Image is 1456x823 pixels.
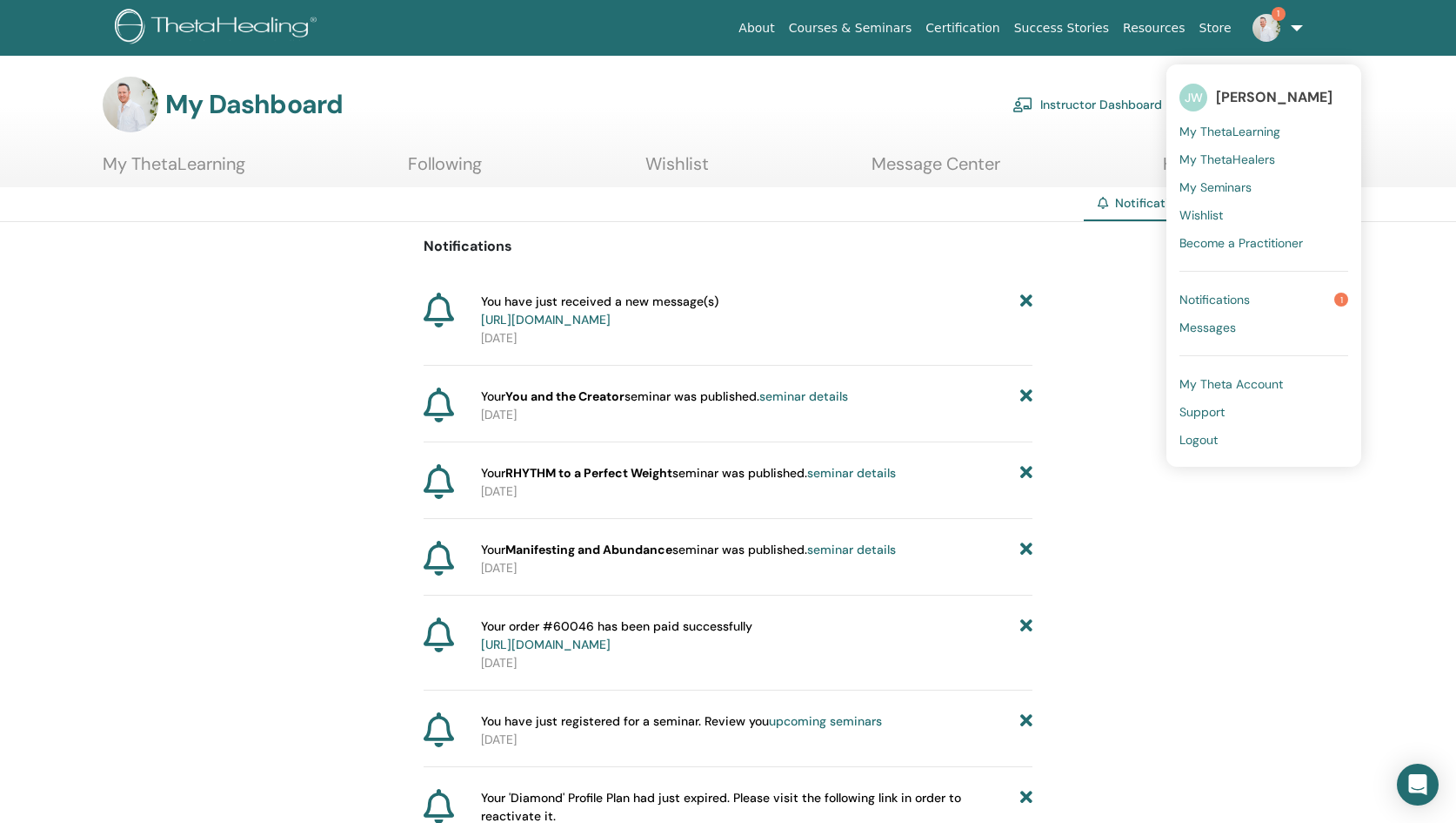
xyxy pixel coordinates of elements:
[1252,14,1280,42] img: default.jpg
[1334,293,1348,307] span: 1
[103,77,158,132] img: default.jpg
[1179,432,1218,448] span: Logout
[1179,229,1348,257] a: Become a Practitioner
[481,559,1032,577] p: [DATE]
[1179,376,1283,392] span: My Theta Account
[1179,320,1236,335] span: Messages
[481,482,1032,501] p: [DATE]
[481,617,752,654] span: Your order #60046 has been paid successfully
[505,388,624,404] strong: You and the Creator
[1166,64,1361,467] ul: 1
[1179,124,1280,139] span: My ThetaLearning
[1192,12,1239,44] a: Store
[1179,84,1207,111] span: JW
[424,236,1032,257] p: Notifications
[1012,85,1162,124] a: Instructor Dashboard
[731,12,781,44] a: About
[165,89,343,120] h3: My Dashboard
[408,153,482,187] a: Following
[481,388,848,406] span: Your seminar was published.
[1179,152,1275,167] span: My ThetaHealers
[1216,88,1332,106] span: [PERSON_NAME]
[1397,764,1439,806] div: Open Intercom Messenger
[1179,145,1348,173] a: My ThetaHealers
[1179,173,1348,201] a: My Seminars
[481,329,1032,347] p: [DATE]
[1179,398,1348,426] a: Support
[1179,179,1252,195] span: My Seminars
[1179,370,1348,398] a: My Theta Account
[1179,207,1223,223] span: Wishlist
[1179,426,1348,454] a: Logout
[645,153,709,187] a: Wishlist
[1163,153,1303,187] a: Help & Resources
[807,465,896,481] a: seminar details
[759,388,848,404] a: seminar details
[1179,292,1250,307] span: Notifications
[115,9,323,48] img: logo.png
[1179,286,1348,314] a: Notifications1
[769,713,882,729] a: upcoming seminars
[481,731,1032,749] p: [DATE]
[1012,97,1033,112] img: chalkboard-teacher.svg
[481,406,1032,424] p: [DATE]
[505,542,672,557] strong: Manifesting and Abundance
[1179,78,1348,118] a: JW[PERSON_NAME]
[918,12,1006,44] a: Certification
[1007,12,1116,44] a: Success Stories
[1115,195,1189,211] span: Notifications
[1179,404,1225,420] span: Support
[807,542,896,557] a: seminar details
[481,541,896,559] span: Your seminar was published.
[1179,118,1348,145] a: My ThetaLearning
[481,712,882,731] span: You have just registered for a seminar. Review you
[1272,7,1286,21] span: 1
[1116,12,1192,44] a: Resources
[481,654,1032,672] p: [DATE]
[1179,201,1348,229] a: Wishlist
[481,312,611,327] a: [URL][DOMAIN_NAME]
[103,153,245,187] a: My ThetaLearning
[1179,235,1303,251] span: Become a Practitioner
[481,293,718,329] span: You have just received a new message(s)
[481,637,611,652] a: [URL][DOMAIN_NAME]
[782,12,919,44] a: Courses & Seminars
[1179,314,1348,341] a: Messages
[872,153,1000,187] a: Message Center
[481,464,896,482] span: Your seminar was published.
[505,465,672,481] strong: RHYTHM to a Perfect Weight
